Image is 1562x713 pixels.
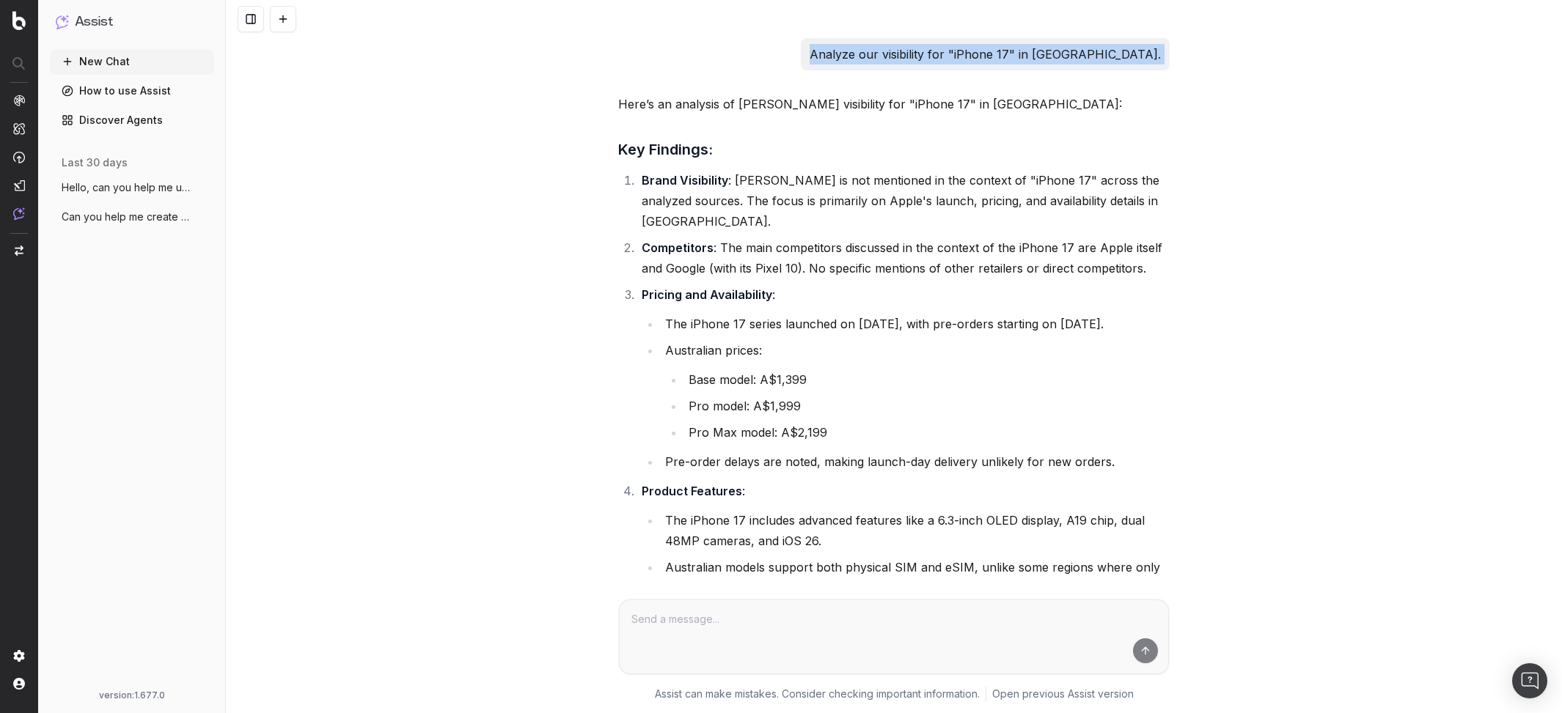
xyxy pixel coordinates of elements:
[642,173,728,188] strong: Brand Visibility
[992,687,1134,701] a: Open previous Assist version
[661,510,1170,551] li: The iPhone 17 includes advanced features like a 6.3-inch OLED display, A19 chip, dual 48MP camera...
[62,210,191,224] span: Can you help me create FAQs for my produ
[655,687,980,701] p: Assist can make mistakes. Consider checking important information.
[684,369,1170,390] li: Base model: A$1,399
[62,180,191,195] span: Hello, can you help me understand the cu
[642,287,772,302] strong: Pricing and Availability
[618,94,1170,114] p: Here’s an analysis of [PERSON_NAME] visibility for "iPhone 17" in [GEOGRAPHIC_DATA]:
[75,12,113,32] h1: Assist
[50,79,214,103] a: How to use Assist
[637,237,1170,278] li: : The main competitors discussed in the context of the iPhone 17 are Apple itself and Google (wit...
[13,207,25,220] img: Assist
[618,138,1170,161] h3: Key Findings:
[642,484,742,498] strong: Product Features
[50,108,214,132] a: Discover Agents
[661,314,1170,334] li: The iPhone 17 series launched on [DATE], with pre-orders starting on [DATE].
[62,155,128,170] span: last 30 days
[13,122,25,135] img: Intelligence
[13,95,25,106] img: Analytics
[12,11,26,30] img: Botify logo
[637,170,1170,232] li: : [PERSON_NAME] is not mentioned in the context of "iPhone 17" across the analyzed sources. The f...
[637,481,1170,598] li: :
[661,557,1170,598] li: Australian models support both physical SIM and eSIM, unlike some regions where only eSIM is avai...
[50,176,214,199] button: Hello, can you help me understand the cu
[50,50,214,73] button: New Chat
[13,180,25,191] img: Studio
[661,340,1170,443] li: Australian prices:
[13,151,25,163] img: Activation
[13,678,25,690] img: My account
[56,15,69,29] img: Assist
[15,245,23,256] img: Switch project
[684,422,1170,443] li: Pro Max model: A$2,199
[810,44,1161,64] p: Analyze our visibility for "iPhone 17" in [GEOGRAPHIC_DATA].
[1512,663,1547,698] div: Open Intercom Messenger
[13,650,25,662] img: Setting
[661,451,1170,472] li: Pre-order delays are noted, making launch-day delivery unlikely for new orders.
[637,284,1170,472] li: :
[684,396,1170,416] li: Pro model: A$1,999
[50,205,214,229] button: Can you help me create FAQs for my produ
[56,12,208,32] button: Assist
[642,240,714,255] strong: Competitors
[56,690,208,701] div: version: 1.677.0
